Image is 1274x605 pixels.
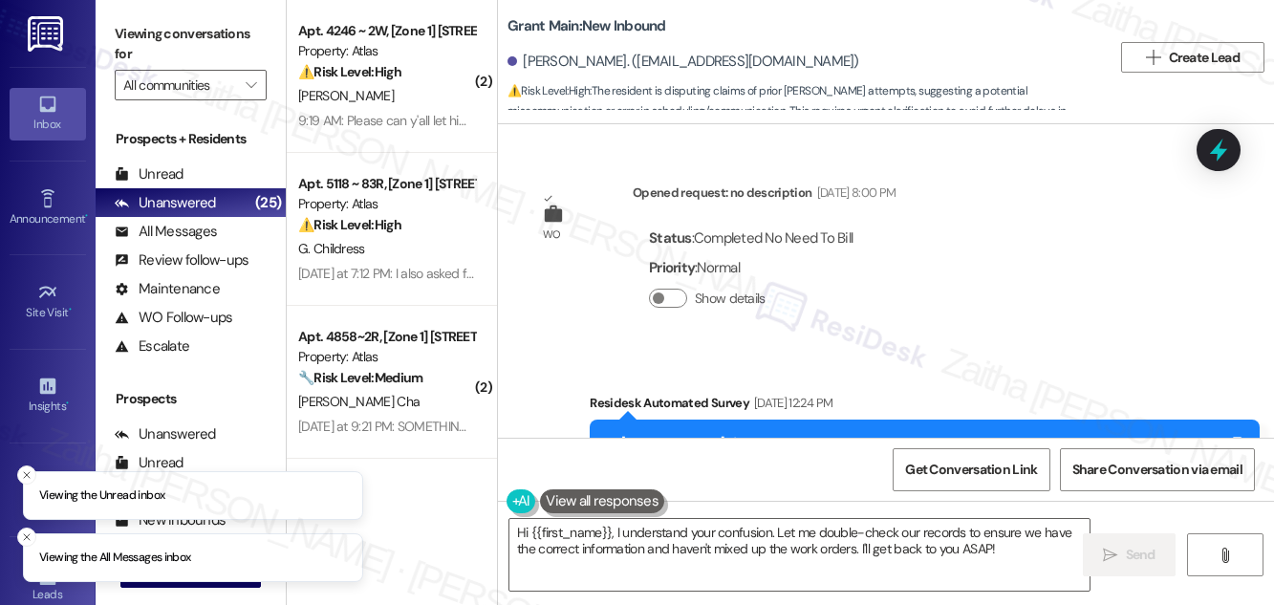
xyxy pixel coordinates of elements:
[649,228,692,248] b: Status
[1083,533,1176,576] button: Send
[649,258,695,277] b: Priority
[39,487,164,505] p: Viewing the Unread inbox
[96,389,286,409] div: Prospects
[115,222,217,242] div: All Messages
[39,550,191,567] p: Viewing the All Messages inbox
[298,418,899,435] div: [DATE] at 9:21 PM: SOMETHING IS CLEARLY WRONG WITH YOU I WILL FORWARD ALL TO THE CEO ON [DATE]
[298,369,422,386] strong: 🔧 Risk Level: Medium
[649,224,853,253] div: : Completed No Need To Bill
[649,253,853,283] div: : Normal
[10,370,86,421] a: Insights •
[812,183,896,203] div: [DATE] 8:00 PM
[298,112,526,129] div: 9:19 AM: Please can y'all let him in my unit
[298,63,401,80] strong: ⚠️ Risk Level: High
[1103,548,1117,563] i: 
[10,88,86,140] a: Inbox
[1126,545,1155,565] span: Send
[298,174,475,194] div: Apt. 5118 ~ 83R, [Zone 1] [STREET_ADDRESS][US_STATE]
[606,434,1229,495] div: Hi [PERSON_NAME]! I'm checking in on your latest work order. Was everything completed to your sat...
[298,194,475,214] div: Property: Atlas
[115,193,216,213] div: Unanswered
[10,276,86,328] a: Site Visit •
[633,183,896,209] div: Opened request: no description
[10,464,86,515] a: Buildings
[298,216,401,233] strong: ⚠️ Risk Level: High
[507,16,666,36] b: Grant Main: New Inbound
[298,240,365,257] span: G. Childress
[28,16,67,52] img: ResiDesk Logo
[590,393,1260,420] div: Residesk Automated Survey
[115,336,189,357] div: Escalate
[509,519,1090,591] textarea: Hi {{first_name}}, I understand your confusion. Let me double-check our records to ensure we have...
[749,393,832,413] div: [DATE] 12:24 PM
[507,81,1112,142] span: : The resident is disputing claims of prior [PERSON_NAME] attempts, suggesting a potential miscom...
[85,209,88,223] span: •
[298,41,475,61] div: Property: Atlas
[1146,50,1160,65] i: 
[298,347,475,367] div: Property: Atlas
[507,52,859,72] div: [PERSON_NAME]. ([EMAIL_ADDRESS][DOMAIN_NAME])
[1060,448,1255,491] button: Share Conversation via email
[115,308,232,328] div: WO Follow-ups
[298,87,394,104] span: [PERSON_NAME]
[115,250,248,270] div: Review follow-ups
[123,70,236,100] input: All communities
[17,465,36,485] button: Close toast
[250,188,286,218] div: (25)
[298,393,420,410] span: [PERSON_NAME] Cha
[507,83,590,98] strong: ⚠️ Risk Level: High
[115,424,216,444] div: Unanswered
[115,19,267,70] label: Viewing conversations for
[69,303,72,316] span: •
[115,279,220,299] div: Maintenance
[1169,48,1240,68] span: Create Lead
[543,225,561,245] div: WO
[1072,460,1242,480] span: Share Conversation via email
[298,21,475,41] div: Apt. 4246 ~ 2W, [Zone 1] [STREET_ADDRESS][US_STATE]
[298,327,475,347] div: Apt. 4858~2R, [Zone 1] [STREET_ADDRESS][US_STATE]
[695,289,766,309] label: Show details
[893,448,1049,491] button: Get Conversation Link
[298,265,1076,282] div: [DATE] at 7:12 PM: I also asked for a doorknob with a functioning door lock on my front door. The...
[96,129,286,149] div: Prospects + Residents
[115,164,184,184] div: Unread
[17,528,36,547] button: Close toast
[66,397,69,410] span: •
[905,460,1037,480] span: Get Conversation Link
[115,453,184,473] div: Unread
[1218,548,1232,563] i: 
[1121,42,1264,73] button: Create Lead
[246,77,256,93] i: 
